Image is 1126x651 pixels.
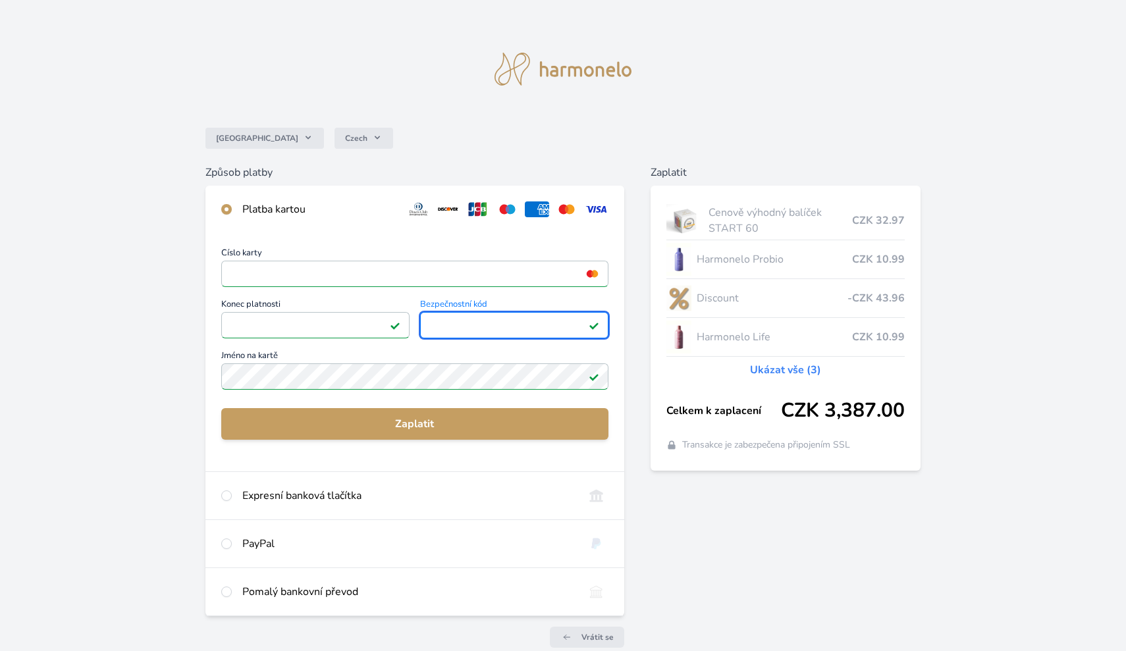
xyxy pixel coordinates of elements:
[781,399,905,423] span: CZK 3,387.00
[666,282,691,315] img: discount-lo.png
[852,329,905,345] span: CZK 10.99
[221,352,608,363] span: Jméno na kartě
[697,329,853,345] span: Harmonelo Life
[420,300,608,312] span: Bezpečnostní kód
[216,133,298,143] span: [GEOGRAPHIC_DATA]
[495,53,631,86] img: logo.svg
[242,201,396,217] div: Platba kartou
[221,300,410,312] span: Konec platnosti
[406,201,431,217] img: diners.svg
[852,251,905,267] span: CZK 10.99
[666,403,782,419] span: Celkem k zaplacení
[581,632,614,642] span: Vrátit se
[242,584,574,600] div: Pomalý bankovní převod
[847,290,905,306] span: -CZK 43.96
[584,488,608,504] img: onlineBanking_CZ.svg
[589,320,599,330] img: Platné pole
[584,201,608,217] img: visa.svg
[550,627,624,648] a: Vrátit se
[589,371,599,382] img: Platné pole
[584,584,608,600] img: bankTransfer_IBAN.svg
[554,201,579,217] img: mc.svg
[221,408,608,440] button: Zaplatit
[495,201,520,217] img: maestro.svg
[221,363,608,390] input: Jméno na kartěPlatné pole
[242,488,574,504] div: Expresní banková tlačítka
[232,416,598,432] span: Zaplatit
[242,536,574,552] div: PayPal
[436,201,460,217] img: discover.svg
[345,133,367,143] span: Czech
[335,128,393,149] button: Czech
[709,205,852,236] span: Cenově výhodný balíček START 60
[583,268,601,280] img: mc
[697,290,848,306] span: Discount
[525,201,549,217] img: amex.svg
[651,165,921,180] h6: Zaplatit
[852,213,905,228] span: CZK 32.97
[205,128,324,149] button: [GEOGRAPHIC_DATA]
[390,320,400,330] img: Platné pole
[682,438,850,452] span: Transakce je zabezpečena připojením SSL
[697,251,853,267] span: Harmonelo Probio
[221,249,608,261] span: Číslo karty
[666,243,691,276] img: CLEAN_PROBIO_se_stinem_x-lo.jpg
[666,321,691,353] img: CLEAN_LIFE_se_stinem_x-lo.jpg
[666,204,704,237] img: start.jpg
[205,165,624,180] h6: Způsob platby
[466,201,490,217] img: jcb.svg
[750,362,821,378] a: Ukázat vše (3)
[584,536,608,552] img: paypal.svg
[227,316,404,334] iframe: Iframe pro datum vypršení platnosti
[426,316,603,334] iframe: Iframe pro bezpečnostní kód
[227,265,603,283] iframe: Iframe pro číslo karty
